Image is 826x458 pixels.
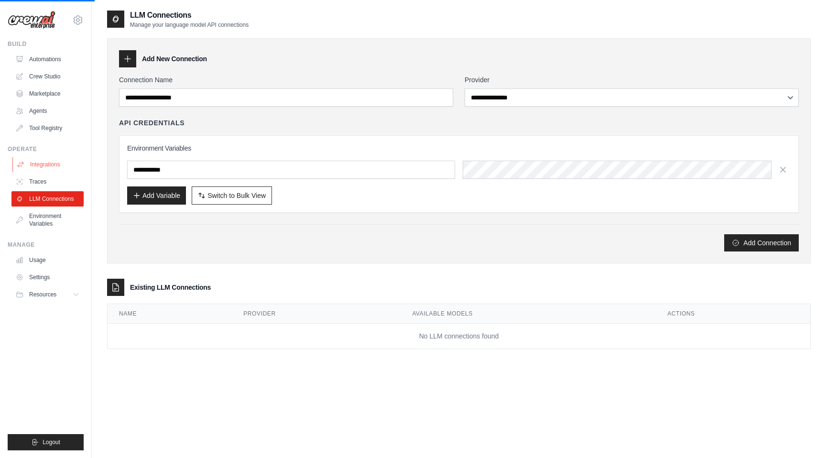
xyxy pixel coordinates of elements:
[11,287,84,302] button: Resources
[11,191,84,207] a: LLM Connections
[119,75,453,85] label: Connection Name
[11,86,84,101] a: Marketplace
[11,252,84,268] a: Usage
[192,186,272,205] button: Switch to Bulk View
[11,69,84,84] a: Crew Studio
[11,174,84,189] a: Traces
[465,75,799,85] label: Provider
[11,270,84,285] a: Settings
[207,191,266,200] span: Switch to Bulk View
[11,120,84,136] a: Tool Registry
[108,304,232,324] th: Name
[130,21,249,29] p: Manage your language model API connections
[232,304,401,324] th: Provider
[11,52,84,67] a: Automations
[656,304,810,324] th: Actions
[119,118,185,128] h4: API Credentials
[11,103,84,119] a: Agents
[11,208,84,231] a: Environment Variables
[130,10,249,21] h2: LLM Connections
[8,145,84,153] div: Operate
[108,324,810,349] td: No LLM connections found
[127,186,186,205] button: Add Variable
[43,438,60,446] span: Logout
[130,283,211,292] h3: Existing LLM Connections
[724,234,799,251] button: Add Connection
[8,241,84,249] div: Manage
[8,11,55,29] img: Logo
[8,434,84,450] button: Logout
[29,291,56,298] span: Resources
[8,40,84,48] div: Build
[401,304,656,324] th: Available Models
[12,157,85,172] a: Integrations
[127,143,791,153] h3: Environment Variables
[142,54,207,64] h3: Add New Connection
